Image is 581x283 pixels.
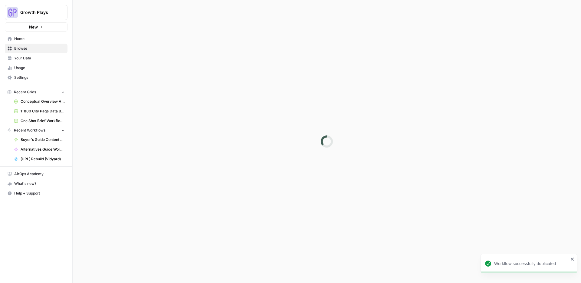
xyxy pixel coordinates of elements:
button: Recent Workflows [5,126,67,135]
span: New [29,24,38,30]
button: Workspace: Growth Plays [5,5,67,20]
button: Recent Grids [5,88,67,97]
button: What's new? [5,179,67,188]
a: One Shot Brief Workflow Grid [11,116,67,126]
a: [URL] Rebuild (Vidyard) [11,154,67,164]
span: Usage [14,65,65,71]
a: AirOps Academy [5,169,67,179]
span: Growth Plays [20,9,57,15]
img: Growth Plays Logo [7,7,18,18]
span: Help + Support [14,191,65,196]
span: Buyer's Guide Content Workflow [21,137,65,142]
span: Recent Workflows [14,128,45,133]
span: Recent Grids [14,89,36,95]
span: AirOps Academy [14,171,65,177]
a: Buyer's Guide Content Workflow [11,135,67,145]
a: Usage [5,63,67,73]
span: [URL] Rebuild (Vidyard) [21,156,65,162]
button: New [5,22,67,32]
span: 1-800 City Page Data Batch 5 [21,108,65,114]
span: Browse [14,46,65,51]
a: 1-800 City Page Data Batch 5 [11,106,67,116]
a: Your Data [5,53,67,63]
a: Alternatives Guide Workflow [11,145,67,154]
div: Workflow successfully duplicated [494,261,569,267]
a: Browse [5,44,67,53]
span: Alternatives Guide Workflow [21,147,65,152]
span: Home [14,36,65,42]
span: Your Data [14,55,65,61]
span: Conceptual Overview Article Grid [21,99,65,104]
a: Conceptual Overview Article Grid [11,97,67,106]
span: Settings [14,75,65,80]
button: close [570,257,575,261]
div: What's new? [5,179,67,188]
span: One Shot Brief Workflow Grid [21,118,65,124]
a: Settings [5,73,67,82]
a: Home [5,34,67,44]
button: Help + Support [5,188,67,198]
